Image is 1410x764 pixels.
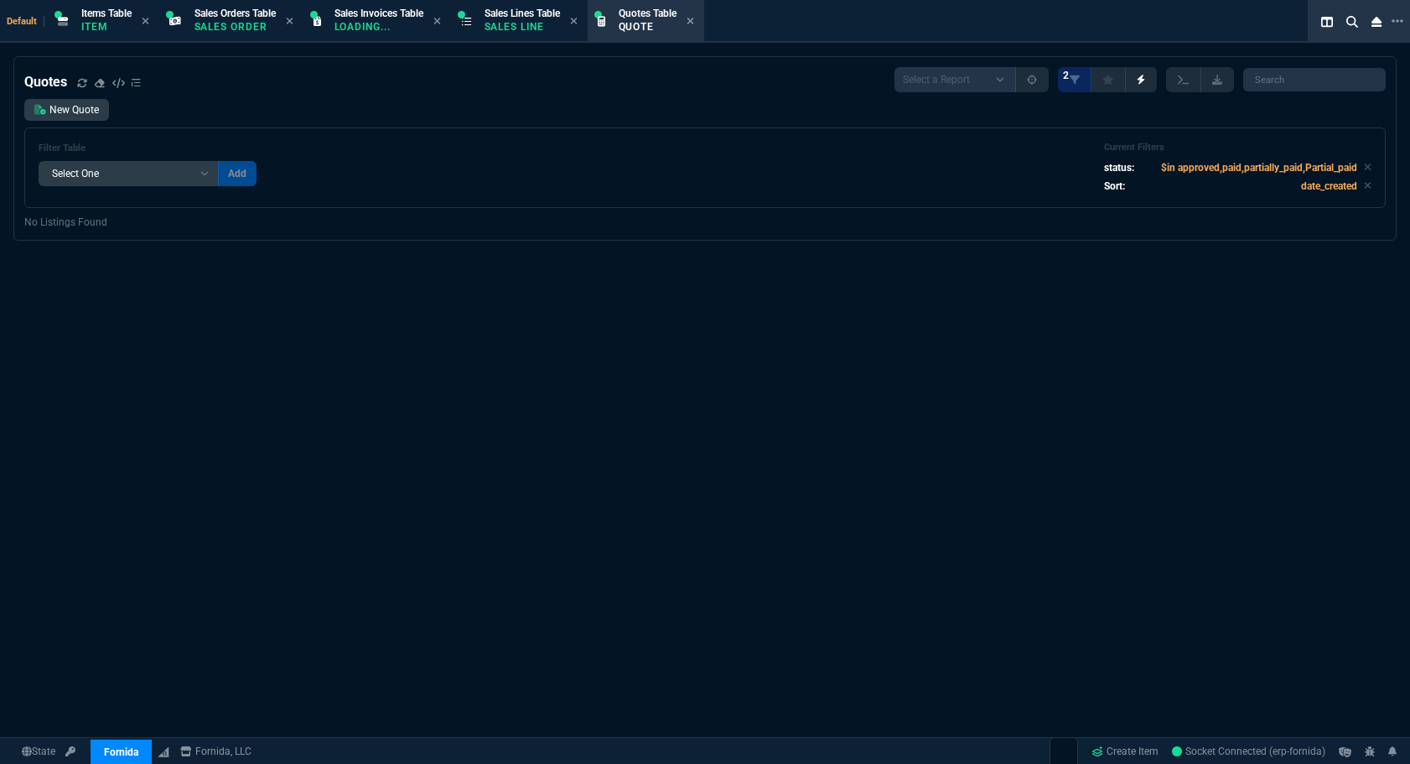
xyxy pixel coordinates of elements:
[24,72,67,92] h4: Quotes
[24,99,109,121] a: New Quote
[334,8,423,19] span: Sales Invoices Table
[81,20,132,34] p: Item
[7,16,44,27] span: Default
[1104,142,1371,153] h6: Current Filters
[60,744,80,759] a: API TOKEN
[1063,69,1069,82] span: 2
[81,8,132,19] span: Items Table
[485,8,560,19] span: Sales Lines Table
[1104,179,1125,194] p: Sort:
[142,15,149,29] nx-icon: Close Tab
[619,8,676,19] span: Quotes Table
[194,20,276,34] p: Sales Order
[1314,12,1340,32] nx-icon: Split Panels
[194,8,276,19] span: Sales Orders Table
[1104,160,1134,175] p: status:
[619,20,676,34] p: Quote
[286,15,293,29] nx-icon: Close Tab
[39,143,257,154] h6: Filter Table
[1340,12,1365,32] nx-icon: Search
[1161,162,1357,174] code: $in approved,paid,partially_paid,Partial_paid
[433,15,441,29] nx-icon: Close Tab
[17,744,60,759] a: Global State
[1172,746,1325,757] span: Socket Connected (erp-fornida)
[175,744,257,759] a: msbcCompanyName
[1243,68,1386,91] input: Search
[687,15,694,29] nx-icon: Close Tab
[1301,180,1357,192] code: date_created
[570,15,578,29] nx-icon: Close Tab
[1392,13,1403,29] nx-icon: Open New Tab
[1085,739,1165,764] a: Create Item
[1365,12,1388,32] nx-icon: Close Workbench
[334,20,418,34] p: Loading...
[24,215,1386,230] p: No Listings Found
[1172,744,1325,759] a: RPcmrUKr6SKU7ofoAADP
[485,20,560,34] p: Sales Line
